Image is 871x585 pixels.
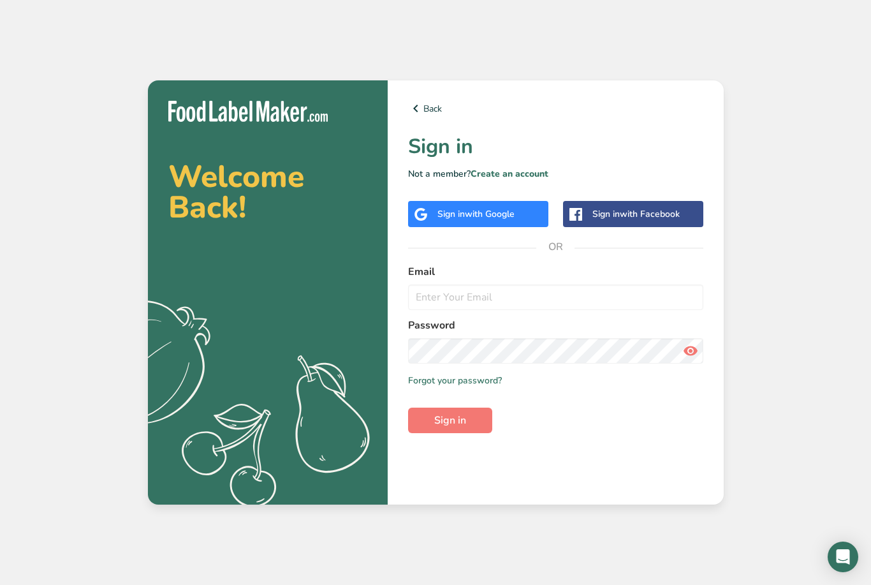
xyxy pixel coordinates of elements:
[408,318,703,333] label: Password
[536,228,575,266] span: OR
[592,207,680,221] div: Sign in
[437,207,515,221] div: Sign in
[168,101,328,122] img: Food Label Maker
[465,208,515,220] span: with Google
[620,208,680,220] span: with Facebook
[408,264,703,279] label: Email
[408,101,703,116] a: Back
[408,374,502,387] a: Forgot your password?
[408,285,703,310] input: Enter Your Email
[471,168,548,180] a: Create an account
[434,413,466,428] span: Sign in
[408,131,703,162] h1: Sign in
[408,408,492,433] button: Sign in
[828,542,858,572] div: Open Intercom Messenger
[408,167,703,181] p: Not a member?
[168,161,367,223] h2: Welcome Back!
